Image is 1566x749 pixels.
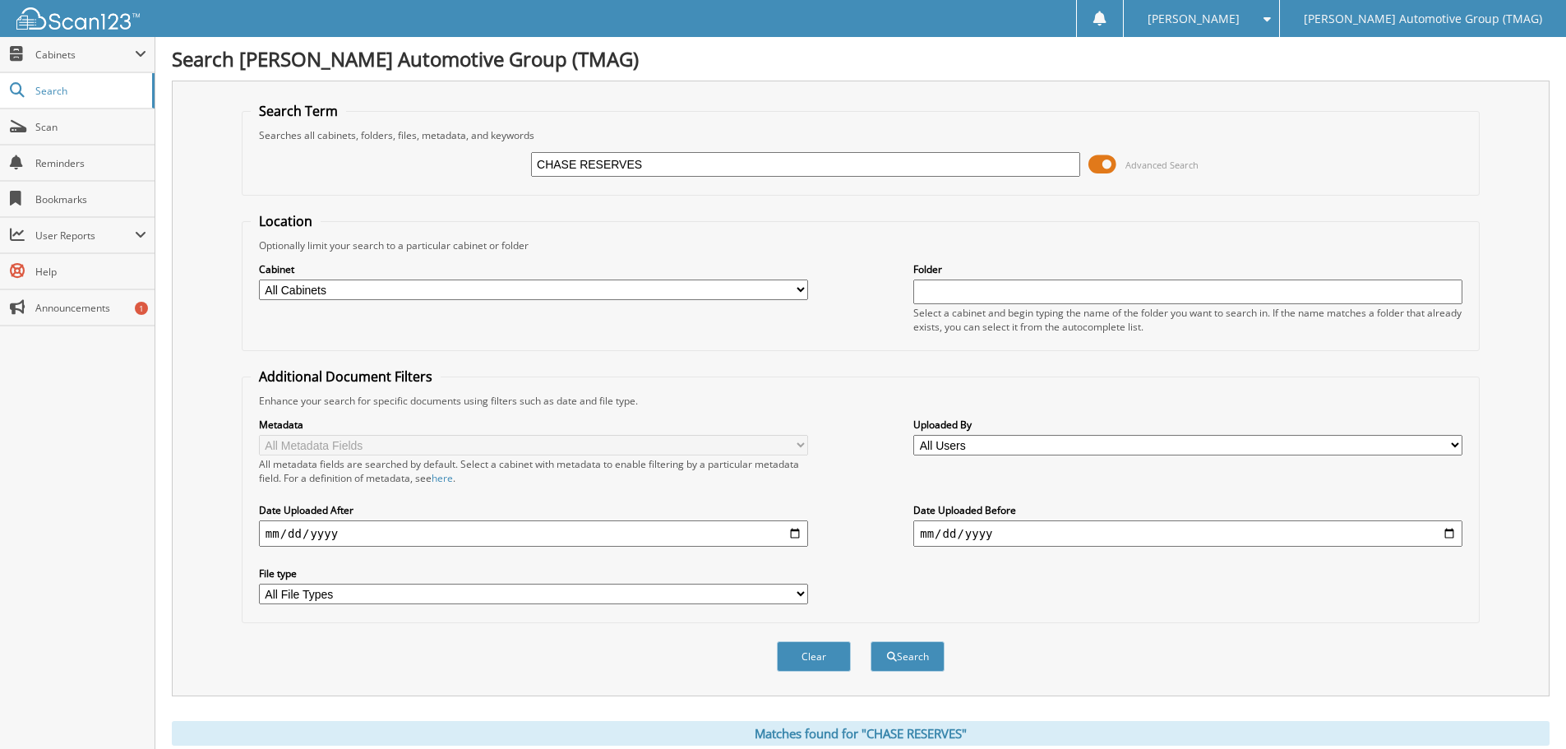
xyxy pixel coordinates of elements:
span: Reminders [35,156,146,170]
span: Announcements [35,301,146,315]
input: start [259,520,808,547]
div: Optionally limit your search to a particular cabinet or folder [251,238,1471,252]
div: Select a cabinet and begin typing the name of the folder you want to search in. If the name match... [913,306,1462,334]
div: Matches found for "CHASE RESERVES" [172,721,1550,746]
legend: Location [251,212,321,230]
label: Date Uploaded After [259,503,808,517]
legend: Search Term [251,102,346,120]
button: Search [871,641,945,672]
label: Cabinet [259,262,808,276]
span: Bookmarks [35,192,146,206]
label: File type [259,566,808,580]
a: here [432,471,453,485]
div: All metadata fields are searched by default. Select a cabinet with metadata to enable filtering b... [259,457,808,485]
label: Uploaded By [913,418,1462,432]
input: end [913,520,1462,547]
button: Clear [777,641,851,672]
span: Advanced Search [1125,159,1199,171]
span: User Reports [35,229,135,243]
span: [PERSON_NAME] Automotive Group (TMAG) [1304,14,1542,24]
label: Folder [913,262,1462,276]
div: Enhance your search for specific documents using filters such as date and file type. [251,394,1471,408]
h1: Search [PERSON_NAME] Automotive Group (TMAG) [172,45,1550,72]
div: 1 [135,302,148,315]
span: Cabinets [35,48,135,62]
span: Search [35,84,144,98]
span: Scan [35,120,146,134]
legend: Additional Document Filters [251,368,441,386]
label: Date Uploaded Before [913,503,1462,517]
label: Metadata [259,418,808,432]
div: Searches all cabinets, folders, files, metadata, and keywords [251,128,1471,142]
span: Help [35,265,146,279]
img: scan123-logo-white.svg [16,7,140,30]
span: [PERSON_NAME] [1148,14,1240,24]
